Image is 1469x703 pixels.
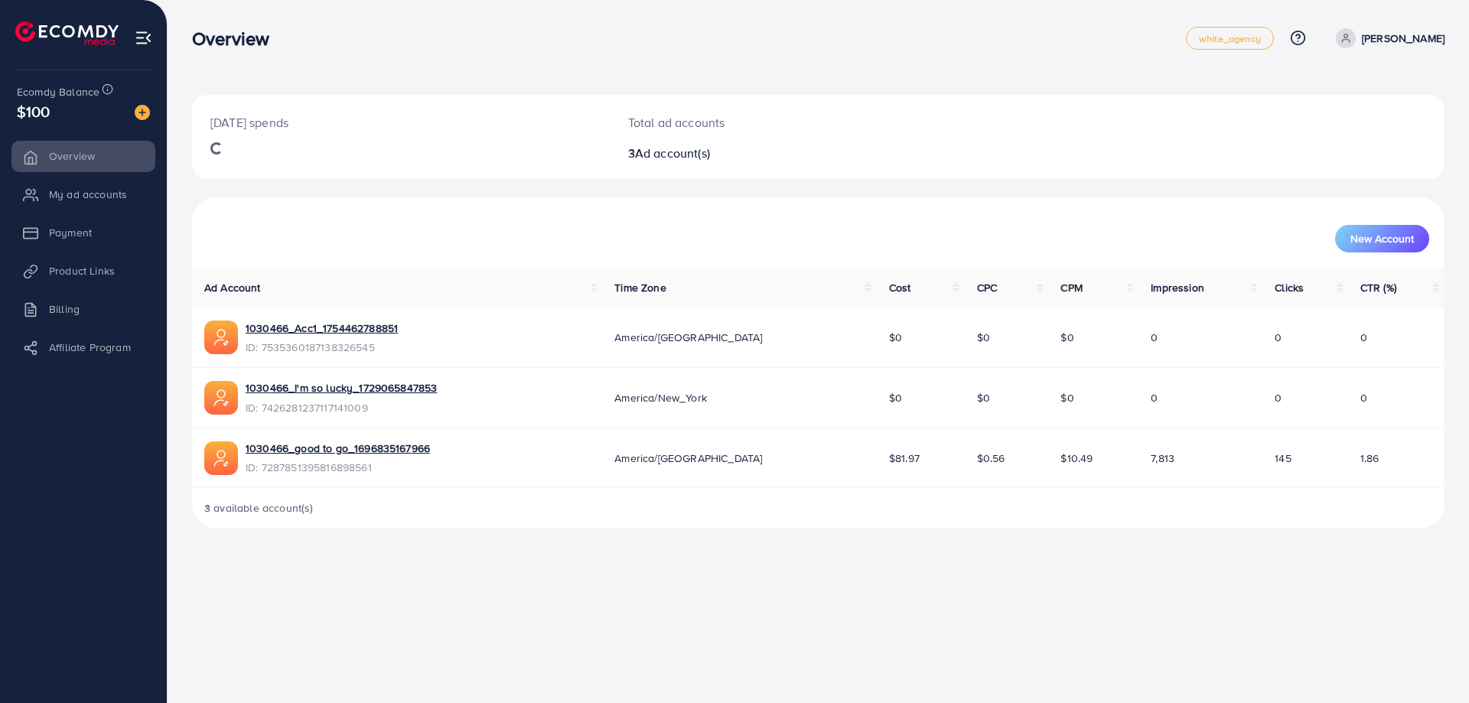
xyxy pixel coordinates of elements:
[1186,27,1274,50] a: white_agency
[614,451,762,466] span: America/[GEOGRAPHIC_DATA]
[1060,330,1073,345] span: $0
[135,105,150,120] img: image
[1360,330,1367,345] span: 0
[977,330,990,345] span: $0
[17,100,50,122] span: $100
[204,280,261,295] span: Ad Account
[628,146,904,161] h2: 3
[1275,280,1304,295] span: Clicks
[614,280,666,295] span: Time Zone
[1060,280,1082,295] span: CPM
[135,29,152,47] img: menu
[15,21,119,45] img: logo
[210,113,591,132] p: [DATE] spends
[1275,390,1282,405] span: 0
[889,280,911,295] span: Cost
[614,390,707,405] span: America/New_York
[192,28,282,50] h3: Overview
[246,400,437,415] span: ID: 7426281237117141009
[204,321,238,354] img: ic-ads-acc.e4c84228.svg
[889,390,902,405] span: $0
[1362,29,1445,47] p: [PERSON_NAME]
[1275,330,1282,345] span: 0
[977,451,1005,466] span: $0.56
[1151,280,1204,295] span: Impression
[977,390,990,405] span: $0
[1275,451,1291,466] span: 145
[1335,225,1429,252] button: New Account
[17,84,99,99] span: Ecomdy Balance
[204,500,314,516] span: 3 available account(s)
[246,321,398,336] a: 1030466_Acc1_1754462788851
[1350,233,1414,244] span: New Account
[635,145,710,161] span: Ad account(s)
[1360,451,1379,466] span: 1.86
[1330,28,1445,48] a: [PERSON_NAME]
[1360,280,1396,295] span: CTR (%)
[1060,451,1093,466] span: $10.49
[1199,34,1261,44] span: white_agency
[246,380,437,395] a: 1030466_I'm so lucky_1729065847853
[246,460,430,475] span: ID: 7287851395816898561
[614,330,762,345] span: America/[GEOGRAPHIC_DATA]
[1151,330,1158,345] span: 0
[1060,390,1073,405] span: $0
[1360,390,1367,405] span: 0
[204,381,238,415] img: ic-ads-acc.e4c84228.svg
[977,280,997,295] span: CPC
[246,340,398,355] span: ID: 7535360187138326545
[889,451,920,466] span: $81.97
[628,113,904,132] p: Total ad accounts
[246,441,430,456] a: 1030466_good to go_1696835167966
[1151,390,1158,405] span: 0
[204,441,238,475] img: ic-ads-acc.e4c84228.svg
[1151,451,1174,466] span: 7,813
[889,330,902,345] span: $0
